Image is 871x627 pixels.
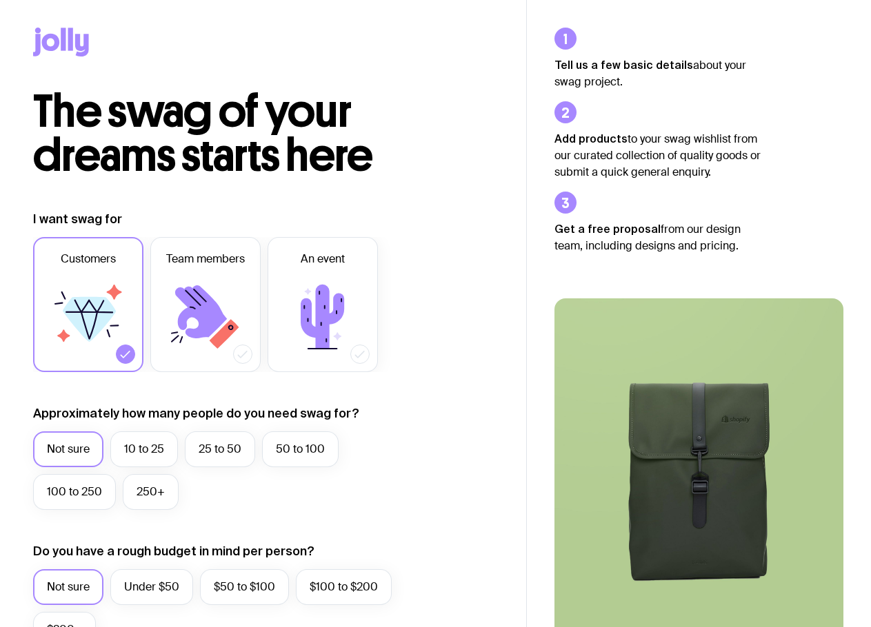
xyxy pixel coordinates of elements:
strong: Add products [554,132,628,145]
label: 10 to 25 [110,431,178,467]
p: about your swag project. [554,56,761,90]
label: 50 to 100 [262,431,339,467]
p: from our design team, including designs and pricing. [554,220,761,254]
label: I want swag for [33,211,122,227]
label: $50 to $100 [200,569,289,605]
label: 100 to 250 [33,474,116,510]
p: to your swag wishlist from our curated collection of quality goods or submit a quick general enqu... [554,130,761,181]
label: Do you have a rough budget in mind per person? [33,543,314,559]
strong: Tell us a few basic details [554,59,693,71]
label: Not sure [33,569,103,605]
label: $100 to $200 [296,569,392,605]
span: Customers [61,251,116,267]
span: An event [301,251,345,267]
strong: Get a free proposal [554,223,661,235]
label: 250+ [123,474,179,510]
label: Not sure [33,431,103,467]
label: Under $50 [110,569,193,605]
label: 25 to 50 [185,431,255,467]
label: Approximately how many people do you need swag for? [33,405,359,422]
span: Team members [166,251,245,267]
span: The swag of your dreams starts here [33,84,373,183]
